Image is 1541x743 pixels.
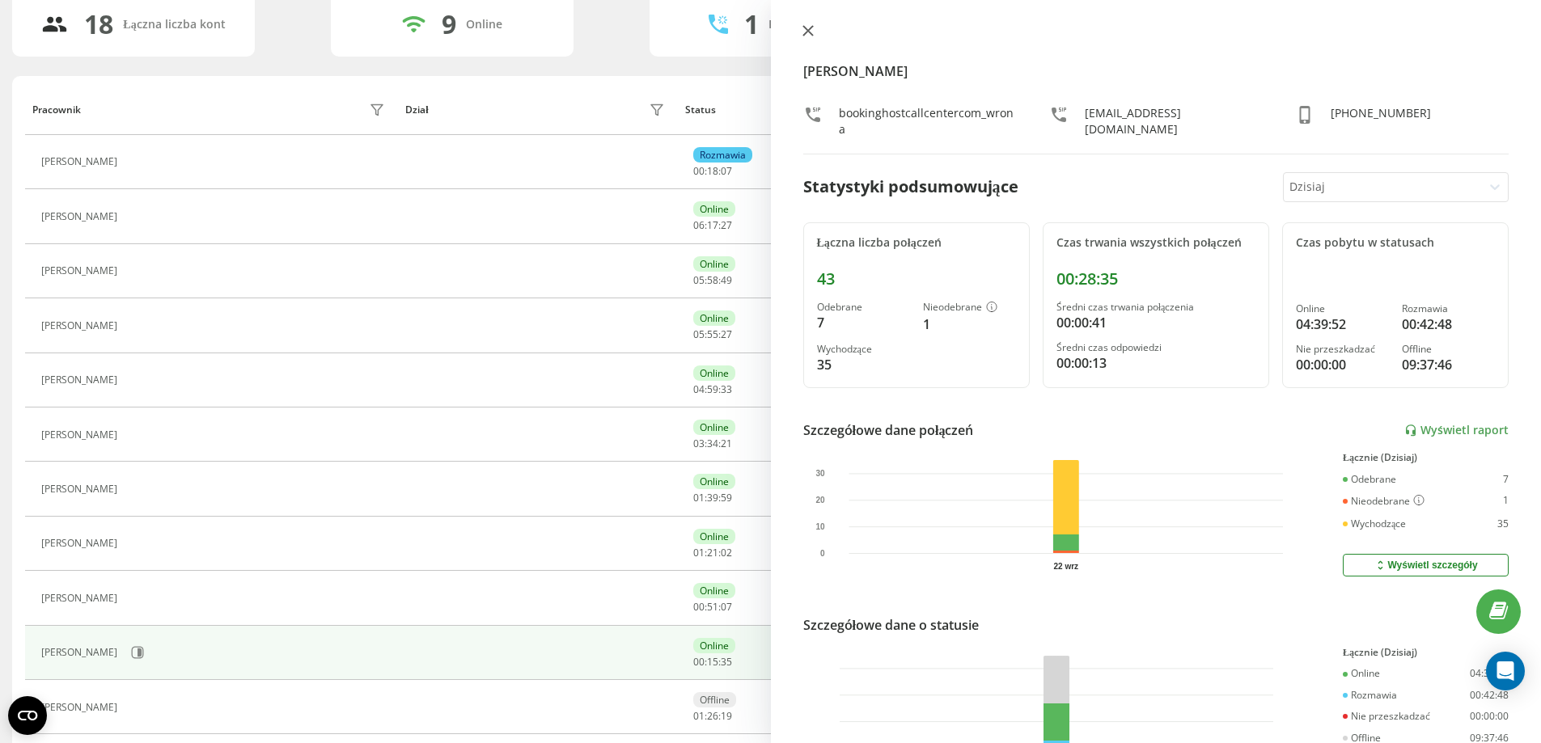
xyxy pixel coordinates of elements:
span: 18 [707,164,718,178]
div: Rozmawia [693,147,752,163]
span: 01 [693,546,705,559]
div: : : [693,492,732,504]
span: 39 [707,491,718,504]
span: 05 [693,327,705,341]
span: 00 [693,164,705,178]
div: : : [693,220,732,231]
div: Nie przeszkadzać [1296,344,1389,355]
div: : : [693,166,732,177]
div: [PERSON_NAME] [41,211,121,222]
div: Nie przeszkadzać [1343,711,1430,722]
div: 35 [1497,518,1509,530]
div: 00:00:13 [1056,353,1255,373]
div: Łącznie (Dzisiaj) [1343,647,1509,658]
div: Online [693,310,735,326]
span: 21 [721,437,732,450]
div: 00:42:48 [1402,315,1495,334]
div: 9 [442,9,456,40]
span: 06 [693,218,705,232]
div: [PERSON_NAME] [41,647,121,658]
div: Nieodebrane [923,302,1016,315]
div: : : [693,384,732,395]
div: Wyświetl szczegóły [1374,559,1477,572]
div: : : [693,329,732,340]
div: Nieodebrane [1343,495,1425,508]
text: 22 wrz [1053,562,1078,571]
div: 04:39:52 [1296,315,1389,334]
div: Online [693,583,735,598]
div: Łączna liczba kont [123,18,225,32]
div: Online [693,256,735,272]
div: 18 [84,9,113,40]
span: 07 [721,600,732,614]
div: Średni czas odpowiedzi [1056,342,1255,353]
span: 04 [693,382,705,396]
div: Odebrane [817,302,910,313]
span: 34 [707,437,718,450]
span: 01 [693,709,705,723]
div: Czas trwania wszystkich połączeń [1056,236,1255,250]
div: [EMAIL_ADDRESS][DOMAIN_NAME] [1085,105,1263,137]
span: 33 [721,382,732,396]
div: 00:28:35 [1056,269,1255,289]
span: 49 [721,273,732,287]
div: [PERSON_NAME] [41,374,121,386]
div: Status [685,104,716,116]
div: : : [693,602,732,613]
span: 05 [693,273,705,287]
div: [PHONE_NUMBER] [1331,105,1431,137]
div: 35 [817,355,910,374]
span: 26 [707,709,718,723]
div: Rozmawia [1402,303,1495,315]
div: [PERSON_NAME] [41,320,121,331]
div: Odebrane [1343,474,1396,485]
div: 09:37:46 [1402,355,1495,374]
div: Szczegółowe dane połączeń [803,420,974,440]
text: 10 [815,522,825,531]
text: 0 [819,549,824,558]
div: Wychodzące [817,344,910,355]
div: Szczegółowe dane o statusie [803,615,979,635]
div: 04:39:52 [1470,668,1509,679]
button: Open CMP widget [8,696,47,735]
div: Średni czas trwania połączenia [1056,302,1255,313]
span: 59 [721,491,732,504]
div: [PERSON_NAME] [41,156,121,167]
span: 19 [721,709,732,723]
span: 02 [721,546,732,559]
div: [PERSON_NAME] [41,702,121,713]
div: : : [693,711,732,722]
div: Dział [405,104,428,116]
button: Wyświetl szczegóły [1343,554,1509,576]
span: 51 [707,600,718,614]
div: Online [1343,668,1380,679]
div: Łączna liczba połączeń [817,236,1016,250]
div: Online [466,18,502,32]
div: bookinghostcallcentercom_wrona [839,105,1017,137]
span: 27 [721,327,732,341]
div: Rozmawiają [768,18,833,32]
span: 17 [707,218,718,232]
text: 30 [815,469,825,478]
span: 35 [721,655,732,669]
div: 00:00:00 [1296,355,1389,374]
div: Czas pobytu w statusach [1296,236,1495,250]
span: 21 [707,546,718,559]
div: Online [693,420,735,435]
div: Offline [1402,344,1495,355]
div: : : [693,438,732,450]
div: Statystyki podsumowujące [803,175,1018,199]
div: 7 [817,313,910,332]
div: Rozmawia [1343,690,1397,701]
div: Online [693,529,735,544]
span: 27 [721,218,732,232]
div: 00:00:41 [1056,313,1255,332]
div: Open Intercom Messenger [1486,652,1525,690]
div: Online [1296,303,1389,315]
a: Wyświetl raport [1404,424,1509,437]
div: Wychodzące [1343,518,1406,530]
div: [PERSON_NAME] [41,265,121,277]
span: 59 [707,382,718,396]
div: 00:42:48 [1470,690,1509,701]
div: Online [693,365,735,381]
